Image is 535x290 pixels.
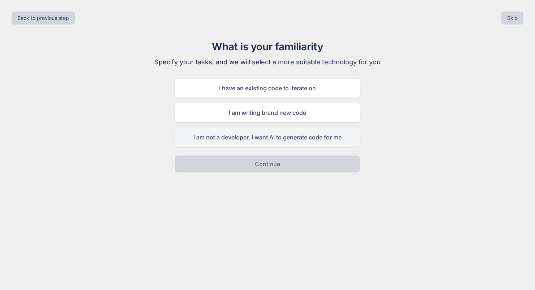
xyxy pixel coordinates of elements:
[255,160,280,168] p: Continue
[175,103,360,122] div: I am writing brand new code
[175,155,360,173] button: Continue
[12,12,75,25] button: Back to previous step
[175,79,360,98] div: I have an existing code to iterate on
[146,39,389,54] h1: What is your familiarity
[501,12,523,25] button: Skip
[146,57,389,67] p: Specify your tasks, and we will select a more suitable technology for you
[175,128,360,147] div: I am not a developer, I want AI to generate code for me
